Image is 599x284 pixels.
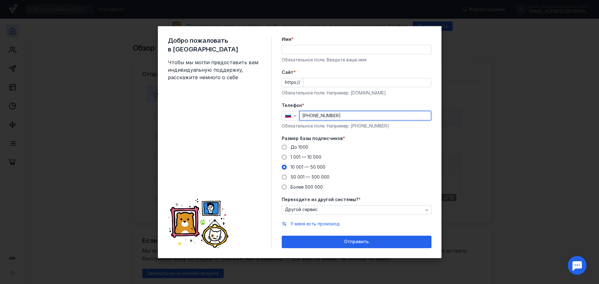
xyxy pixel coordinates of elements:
[282,123,431,129] div: Обязательное поле. Например: [PHONE_NUMBER]
[290,221,340,227] button: У меня есть промокод
[285,207,318,212] span: Другой сервис
[290,221,340,226] span: У меня есть промокод
[282,102,302,108] span: Телефон
[168,36,261,54] span: Добро пожаловать в [GEOGRAPHIC_DATA]
[290,184,323,190] span: Более 500 000
[282,69,294,75] span: Cайт
[290,154,321,160] span: 1 001 — 10 000
[344,239,369,244] span: Отправить
[168,59,261,81] span: Чтобы мы могли предоставить вам индивидуальную поддержку, расскажите немного о себе
[282,236,431,248] button: Отправить
[290,174,329,180] span: 50 001 — 500 000
[282,196,358,203] span: Переходите из другой системы?
[282,135,343,142] span: Размер базы подписчиков
[290,144,308,150] span: До 1000
[282,57,431,63] div: Обязательное поле. Введите ваше имя
[282,205,431,214] button: Другой сервис
[282,90,431,96] div: Обязательное поле. Например: [DOMAIN_NAME]
[282,36,291,42] span: Имя
[290,164,325,170] span: 10 001 — 50 000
